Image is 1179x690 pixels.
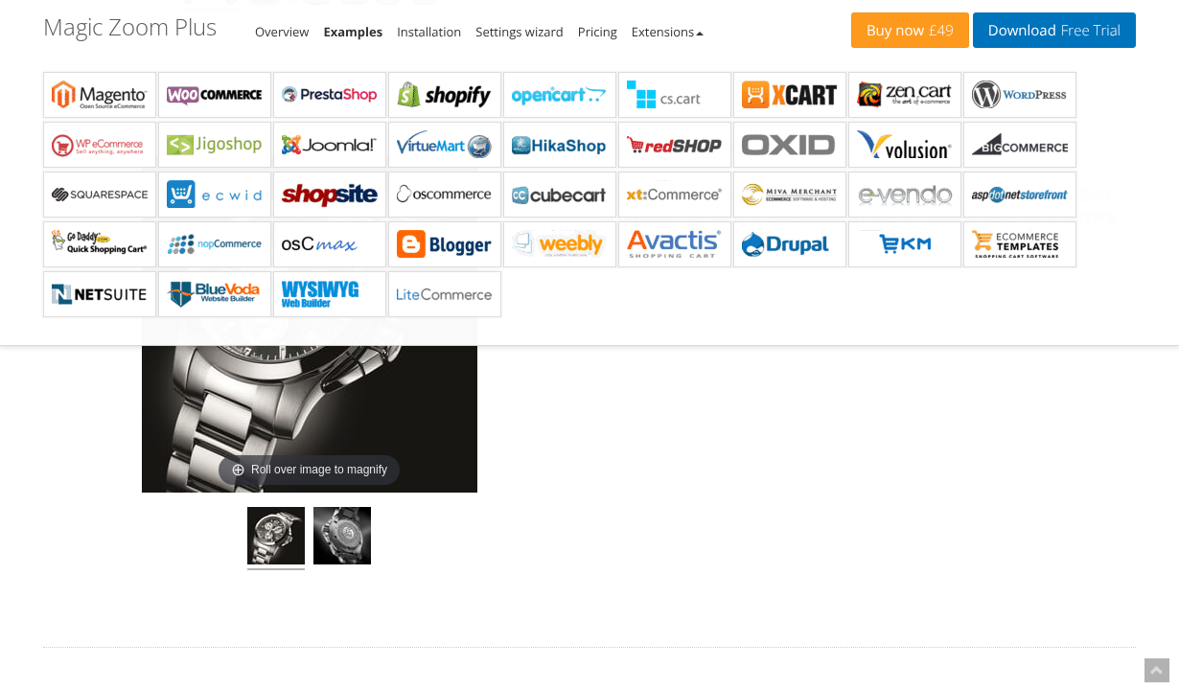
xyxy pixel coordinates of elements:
[167,230,263,259] b: Magic Zoom Plus for nopCommerce
[963,221,1076,267] a: Magic Zoom Plus for ecommerce Templates
[282,230,378,259] b: Magic Zoom Plus for osCMax
[618,72,731,118] a: Magic Zoom Plus for CS-Cart
[742,230,838,259] b: Magic Zoom Plus for Drupal
[848,122,961,168] a: Magic Zoom Plus for Volusion
[963,172,1076,218] a: Magic Zoom Plus for AspDotNetStorefront
[43,14,217,39] h1: Magic Zoom Plus
[742,180,838,209] b: Magic Zoom Plus for Miva Merchant
[388,172,501,218] a: Magic Zoom Plus for osCommerce
[503,172,616,218] a: Magic Zoom Plus for CubeCart
[632,23,704,40] a: Extensions
[43,271,156,317] a: Magic Zoom Plus for NetSuite
[323,23,382,40] a: Examples
[627,180,723,209] b: Magic Zoom Plus for xt:Commerce
[397,280,493,309] b: Magic Zoom Plus for LiteCommerce
[43,172,156,218] a: Magic Zoom Plus for Squarespace
[282,130,378,159] b: Magic Zoom Plus for Joomla
[282,280,378,309] b: Magic Zoom Plus for WYSIWYG
[848,221,961,267] a: Magic Zoom Plus for EKM
[158,271,271,317] a: Magic Zoom Plus for BlueVoda
[627,80,723,109] b: Magic Zoom Plus for CS-Cart
[857,80,953,109] b: Magic Zoom Plus for Zen Cart
[397,180,493,209] b: Magic Zoom Plus for osCommerce
[972,130,1068,159] b: Magic Zoom Plus for Bigcommerce
[43,72,156,118] a: Magic Zoom Plus for Magento
[512,130,608,159] b: Magic Zoom Plus for HikaShop
[857,180,953,209] b: Magic Zoom Plus for e-vendo
[158,72,271,118] a: Magic Zoom Plus for WooCommerce
[273,221,386,267] a: Magic Zoom Plus for osCMax
[503,122,616,168] a: Magic Zoom Plus for HikaShop
[167,130,263,159] b: Magic Zoom Plus for Jigoshop
[52,80,148,109] b: Magic Zoom Plus for Magento
[273,172,386,218] a: Magic Zoom Plus for ShopSite
[388,122,501,168] a: Magic Zoom Plus for VirtueMart
[742,130,838,159] b: Magic Zoom Plus for OXID
[733,122,846,168] a: Magic Zoom Plus for OXID
[972,80,1068,109] b: Magic Zoom Plus for WordPress
[397,23,461,40] a: Installation
[273,72,386,118] a: Magic Zoom Plus for PrestaShop
[52,280,148,309] b: Magic Zoom Plus for NetSuite
[1056,23,1121,38] span: Free Trial
[972,180,1068,209] b: Magic Zoom Plus for AspDotNetStorefront
[733,172,846,218] a: Magic Zoom Plus for Miva Merchant
[273,271,386,317] a: Magic Zoom Plus for WYSIWYG
[503,72,616,118] a: Magic Zoom Plus for OpenCart
[963,72,1076,118] a: Magic Zoom Plus for WordPress
[512,230,608,259] b: Magic Zoom Plus for Weebly
[848,172,961,218] a: Magic Zoom Plus for e-vendo
[857,130,953,159] b: Magic Zoom Plus for Volusion
[273,122,386,168] a: Magic Zoom Plus for Joomla
[43,122,156,168] a: Magic Zoom Plus for WP e-Commerce
[167,280,263,309] b: Magic Zoom Plus for BlueVoda
[397,230,493,259] b: Magic Zoom Plus for Blogger
[512,180,608,209] b: Magic Zoom Plus for CubeCart
[388,271,501,317] a: Magic Zoom Plus for LiteCommerce
[857,230,953,259] b: Magic Zoom Plus for EKM
[618,172,731,218] a: Magic Zoom Plus for xt:Commerce
[158,221,271,267] a: Magic Zoom Plus for nopCommerce
[973,12,1136,48] a: DownloadFree Trial
[972,230,1068,259] b: Magic Zoom Plus for ecommerce Templates
[167,80,263,109] b: Magic Zoom Plus for WooCommerce
[733,72,846,118] a: Magic Zoom Plus for X-Cart
[52,130,148,159] b: Magic Zoom Plus for WP e-Commerce
[627,130,723,159] b: Magic Zoom Plus for redSHOP
[512,80,608,109] b: Magic Zoom Plus for OpenCart
[167,180,263,209] b: Magic Zoom Plus for ECWID
[388,72,501,118] a: Magic Zoom Plus for Shopify
[627,230,723,259] b: Magic Zoom Plus for Avactis
[578,23,617,40] a: Pricing
[52,230,148,259] b: Magic Zoom Plus for GoDaddy Shopping Cart
[742,80,838,109] b: Magic Zoom Plus for X-Cart
[733,221,846,267] a: Magic Zoom Plus for Drupal
[52,180,148,209] b: Magic Zoom Plus for Squarespace
[282,80,378,109] b: Magic Zoom Plus for PrestaShop
[851,12,969,48] a: Buy now£49
[397,80,493,109] b: Magic Zoom Plus for Shopify
[503,221,616,267] a: Magic Zoom Plus for Weebly
[963,122,1076,168] a: Magic Zoom Plus for Bigcommerce
[848,72,961,118] a: Magic Zoom Plus for Zen Cart
[255,23,309,40] a: Overview
[158,122,271,168] a: Magic Zoom Plus for Jigoshop
[618,221,731,267] a: Magic Zoom Plus for Avactis
[388,221,501,267] a: Magic Zoom Plus for Blogger
[475,23,564,40] a: Settings wizard
[158,172,271,218] a: Magic Zoom Plus for ECWID
[397,130,493,159] b: Magic Zoom Plus for VirtueMart
[282,180,378,209] b: Magic Zoom Plus for ShopSite
[618,122,731,168] a: Magic Zoom Plus for redSHOP
[924,23,954,38] span: £49
[43,221,156,267] a: Magic Zoom Plus for GoDaddy Shopping Cart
